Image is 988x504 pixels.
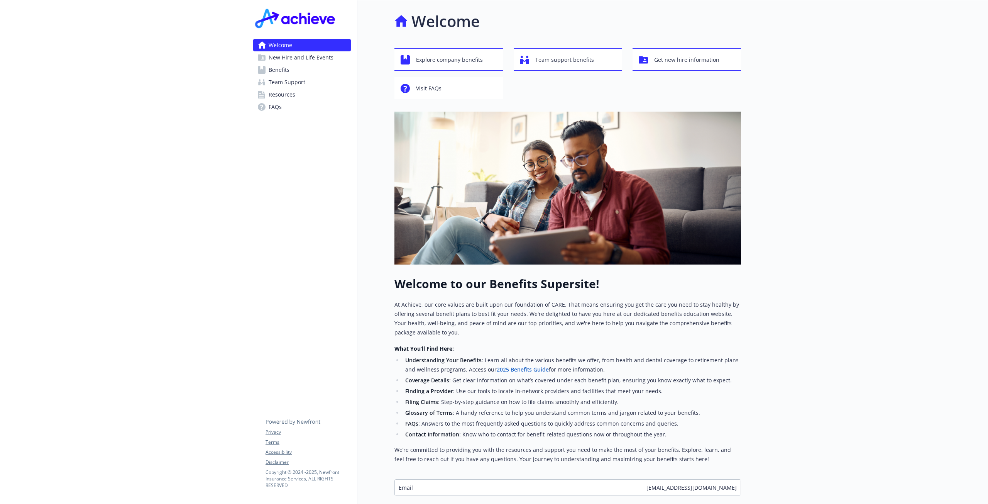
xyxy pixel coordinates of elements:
li: : Learn all about the various benefits we offer, from health and dental coverage to retirement pl... [403,356,741,374]
span: Visit FAQs [416,81,442,96]
a: Welcome [253,39,351,51]
span: Team Support [269,76,305,88]
li: : Get clear information on what’s covered under each benefit plan, ensuring you know exactly what... [403,376,741,385]
p: At Achieve, our core values are built upon our foundation of CARE. That means ensuring you get th... [394,300,741,337]
a: 2025 Benefits Guide [497,366,549,373]
span: Welcome [269,39,292,51]
span: Benefits [269,64,289,76]
li: : Step-by-step guidance on how to file claims smoothly and efficiently. [403,397,741,407]
li: : Answers to the most frequently asked questions to quickly address common concerns and queries. [403,419,741,428]
span: FAQs [269,101,282,113]
strong: Understanding Your Benefits [405,356,482,364]
strong: Contact Information [405,431,459,438]
a: Resources [253,88,351,101]
a: Privacy [266,429,350,436]
a: Terms [266,439,350,446]
span: Get new hire information [654,53,719,67]
span: Resources [269,88,295,101]
span: [EMAIL_ADDRESS][DOMAIN_NAME] [646,484,737,492]
span: New Hire and Life Events [269,51,333,64]
strong: Glossary of Terms [405,409,453,416]
span: Team support benefits [535,53,594,67]
a: New Hire and Life Events [253,51,351,64]
button: Get new hire information [633,48,741,71]
h1: Welcome [411,10,480,33]
strong: Filing Claims [405,398,438,406]
a: Benefits [253,64,351,76]
strong: Finding a Provider [405,387,453,395]
h1: Welcome to our Benefits Supersite! [394,277,741,291]
span: Explore company benefits [416,53,483,67]
strong: FAQs [405,420,418,427]
span: Email [399,484,413,492]
a: Disclaimer [266,459,350,466]
a: Team Support [253,76,351,88]
li: : Use our tools to locate in-network providers and facilities that meet your needs. [403,387,741,396]
button: Team support benefits [514,48,622,71]
li: : A handy reference to help you understand common terms and jargon related to your benefits. [403,408,741,417]
strong: Coverage Details [405,377,449,384]
strong: What You’ll Find Here: [394,345,454,352]
p: Copyright © 2024 - 2025 , Newfront Insurance Services, ALL RIGHTS RESERVED [266,469,350,489]
img: overview page banner [394,112,741,265]
button: Visit FAQs [394,77,503,99]
button: Explore company benefits [394,48,503,71]
p: We’re committed to providing you with the resources and support you need to make the most of your... [394,445,741,464]
a: Accessibility [266,449,350,456]
a: FAQs [253,101,351,113]
li: : Know who to contact for benefit-related questions now or throughout the year. [403,430,741,439]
